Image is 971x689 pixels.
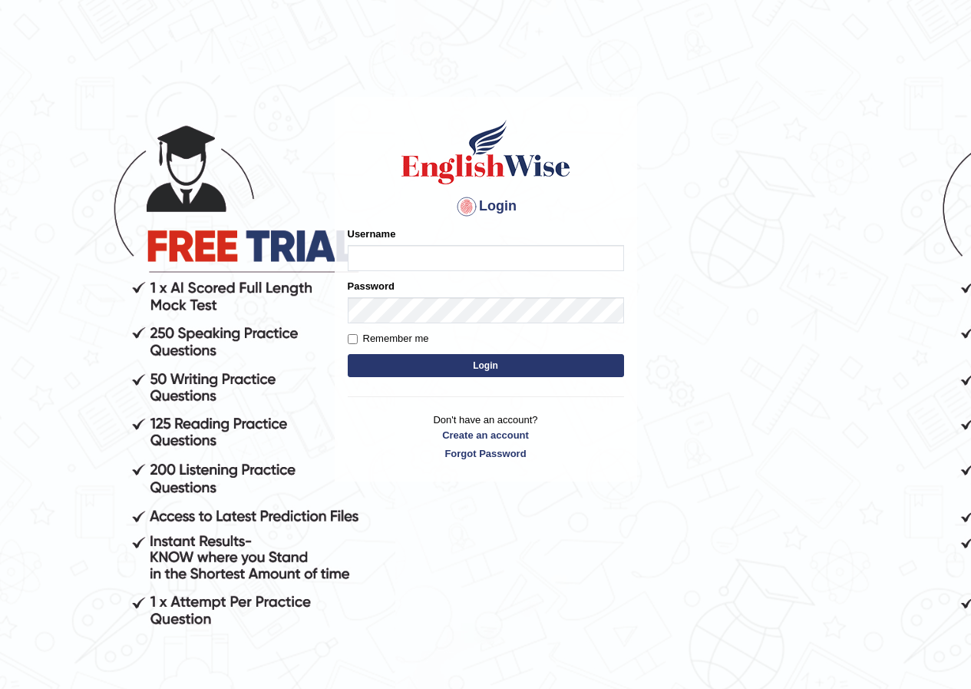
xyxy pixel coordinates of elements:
[348,227,396,241] label: Username
[348,334,358,344] input: Remember me
[348,279,395,293] label: Password
[348,354,624,377] button: Login
[348,194,624,219] h4: Login
[348,428,624,442] a: Create an account
[398,118,573,187] img: Logo of English Wise sign in for intelligent practice with AI
[348,446,624,461] a: Forgot Password
[348,331,429,346] label: Remember me
[348,412,624,460] p: Don't have an account?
